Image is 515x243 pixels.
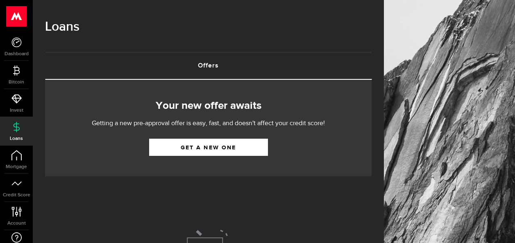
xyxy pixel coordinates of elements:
iframe: LiveChat chat widget [481,209,515,243]
p: Getting a new pre-approval offer is easy, fast, and doesn't affect your credit score! [67,119,350,128]
a: Get a new one [149,139,268,156]
ul: Tabs Navigation [45,52,372,80]
h1: Loans [45,16,372,38]
h2: Your new offer awaits [57,97,359,115]
a: Offers [45,53,372,79]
